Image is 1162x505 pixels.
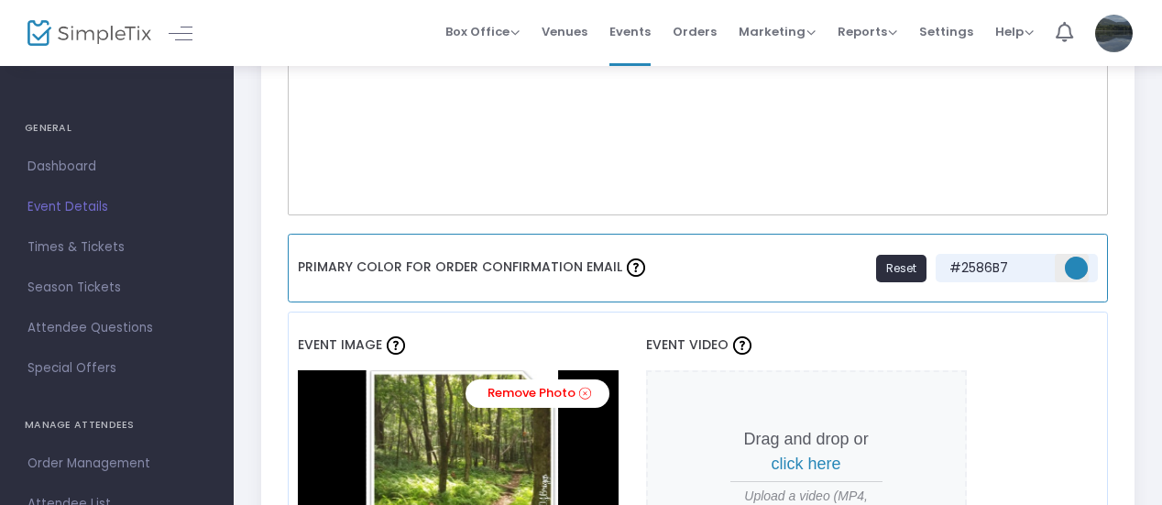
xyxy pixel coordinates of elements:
img: question-mark [387,336,405,355]
span: Season Tickets [27,276,206,300]
span: click here [772,455,841,473]
span: Venues [542,8,587,55]
label: Primary Color For Order Confirmation Email [298,244,650,292]
img: question-mark [627,258,645,277]
span: Settings [919,8,973,55]
span: Order Management [27,452,206,476]
span: Dashboard [27,155,206,179]
span: Attendee Questions [27,316,206,340]
span: Event Details [27,195,206,219]
div: Rich Text Editor, main [288,32,1109,215]
span: Event Image [298,335,382,354]
span: Orders [673,8,717,55]
button: Reset [876,255,926,282]
img: question-mark [733,336,751,355]
span: Events [609,8,651,55]
p: Drag and drop or [730,427,882,477]
span: #2586B7 [945,258,1055,278]
span: Marketing [739,23,816,40]
span: Special Offers [27,357,206,380]
h4: MANAGE ATTENDEES [25,407,209,444]
span: Reports [838,23,897,40]
span: Times & Tickets [27,236,206,259]
span: Help [995,23,1034,40]
h4: GENERAL [25,110,209,147]
a: Remove Photo [466,379,609,408]
span: Event Video [646,335,729,354]
span: Box Office [445,23,520,40]
kendo-colorpicker: #2586b7 [1055,254,1089,282]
